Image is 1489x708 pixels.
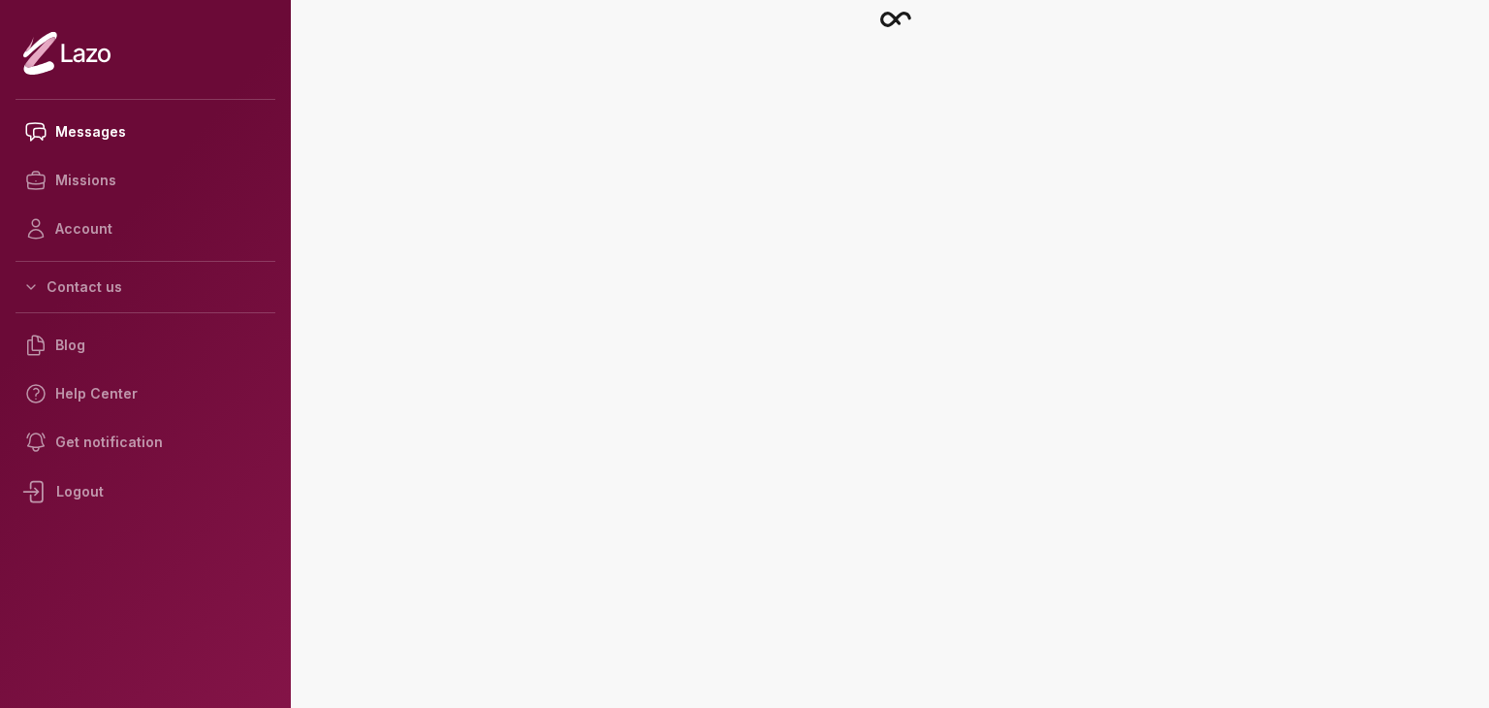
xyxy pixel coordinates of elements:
[16,418,275,467] a: Get notification
[16,108,275,156] a: Messages
[16,270,275,305] button: Contact us
[16,205,275,253] a: Account
[16,156,275,205] a: Missions
[16,321,275,370] a: Blog
[16,370,275,418] a: Help Center
[16,467,275,517] div: Logout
